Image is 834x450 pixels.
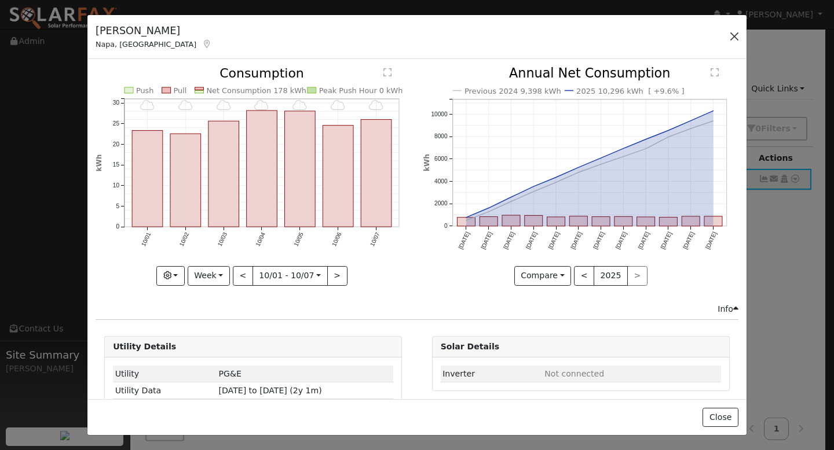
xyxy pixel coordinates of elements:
text: 10/07 [369,231,381,248]
rect: onclick="" [480,217,498,226]
circle: onclick="" [688,127,693,131]
text: Annual Net Consumption [509,66,671,81]
circle: onclick="" [621,146,625,151]
text: 10/02 [178,231,191,248]
button: > [327,266,348,286]
rect: onclick="" [361,120,392,227]
strong: Solar Details [441,342,499,351]
text: [DATE] [659,231,673,250]
span: ID: null, authorized: None [544,369,604,378]
rect: onclick="" [704,216,722,226]
text: [DATE] [704,231,718,250]
button: 2025 [594,266,628,286]
text: [DATE] [525,231,539,250]
circle: onclick="" [688,119,693,123]
span: [DATE] to [DATE] (2y 1m) [219,386,322,395]
text: [DATE] [480,231,493,250]
button: 10/01 - 10/07 [253,266,328,286]
text: 10 [113,182,120,189]
text: 0 [116,224,120,230]
td: Utility Data [113,382,217,399]
circle: onclick="" [711,109,715,113]
rect: onclick="" [502,216,520,227]
circle: onclick="" [463,215,468,220]
circle: onclick="" [554,175,558,180]
rect: onclick="" [637,217,654,227]
circle: onclick="" [531,185,536,189]
rect: onclick="" [524,216,542,226]
circle: onclick="" [598,156,603,161]
text: 2000 [434,201,448,207]
text: Push [136,86,154,95]
circle: onclick="" [666,128,671,133]
rect: onclick="" [323,126,354,227]
text: 4000 [434,178,448,185]
text: [DATE] [547,231,561,250]
text: 25 [113,120,120,127]
i: 10/05 - Cloudy [293,99,308,111]
button: < [574,266,594,286]
i: 10/06 - Cloudy [331,99,345,111]
i: 10/07 - Cloudy [369,99,383,111]
text:  [383,68,392,77]
rect: onclick="" [285,111,316,227]
text: [DATE] [502,231,516,250]
circle: onclick="" [531,190,536,194]
text: [DATE] [569,231,583,250]
circle: onclick="" [486,206,491,211]
circle: onclick="" [554,180,558,185]
text: 10/06 [331,231,343,248]
rect: onclick="" [209,121,239,227]
circle: onclick="" [711,119,715,123]
rect: onclick="" [457,217,475,226]
circle: onclick="" [643,137,648,142]
circle: onclick="" [576,170,580,175]
i: 10/03 - Cloudy [217,99,231,111]
td: Utility [113,366,217,382]
a: Map [202,39,213,49]
strong: Utility Details [113,342,176,351]
td: Inverter [441,366,543,382]
circle: onclick="" [509,200,513,204]
text: Previous 2024 9,398 kWh [464,87,561,95]
circle: onclick="" [643,147,648,152]
text: 10/03 [217,231,229,248]
i: 10/04 - Cloudy [255,99,269,111]
span: ID: 17383277, authorized: 10/08/25 [219,369,242,378]
text: 5 [116,203,120,209]
text: 20 [113,141,120,147]
text: Consumption [220,66,304,80]
text: 10/01 [140,231,152,248]
text:  [711,68,719,78]
circle: onclick="" [509,195,513,200]
text: [DATE] [682,231,696,250]
text: 10000 [431,111,448,117]
text: [DATE] [592,231,606,250]
text: kWh [95,154,103,172]
text: 10/05 [293,231,305,248]
rect: onclick="" [247,110,277,227]
button: Compare [514,266,572,286]
circle: onclick="" [463,219,468,223]
text: 15 [113,162,120,168]
button: Close [703,408,738,427]
text: [DATE] [637,231,651,250]
rect: onclick="" [592,217,610,226]
button: Week [188,266,230,286]
text: Net Consumption 178 kWh [207,86,307,95]
text: Peak Push Hour 0 kWh [319,86,403,95]
text: kWh [423,154,431,172]
text: 10/04 [255,231,267,248]
text: 30 [113,100,120,106]
rect: onclick="" [614,217,632,226]
circle: onclick="" [621,154,625,159]
div: Info [718,303,738,315]
text: 8000 [434,134,448,140]
button: < [233,266,253,286]
text: 2025 10,296 kWh [ +9.6% ] [576,87,685,95]
rect: onclick="" [682,216,700,226]
circle: onclick="" [576,165,580,170]
i: 10/01 - Cloudy [140,99,155,111]
rect: onclick="" [569,216,587,226]
text: [DATE] [614,231,628,250]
